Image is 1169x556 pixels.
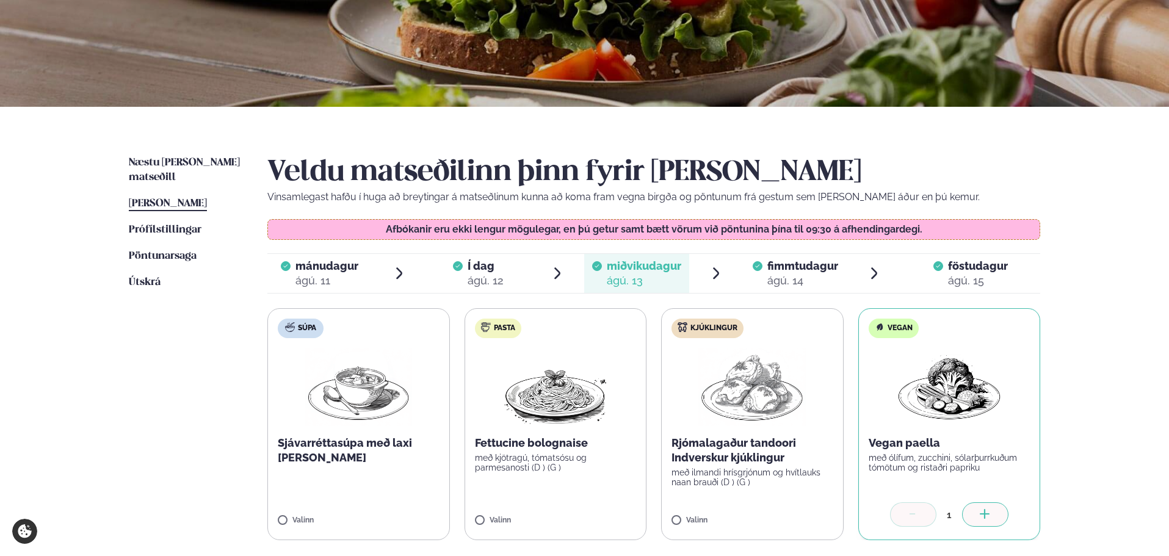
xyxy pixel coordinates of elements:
[948,259,1008,272] span: föstudagur
[494,323,515,333] span: Pasta
[468,273,504,288] div: ágú. 12
[305,348,412,426] img: Soup.png
[481,322,491,332] img: pasta.svg
[295,273,358,288] div: ágú. 11
[468,259,504,273] span: Í dag
[948,273,1008,288] div: ágú. 15
[607,259,681,272] span: miðvikudagur
[678,322,687,332] img: chicken.svg
[475,453,637,472] p: með kjötragú, tómatsósu og parmesanosti (D ) (G )
[129,249,197,264] a: Pöntunarsaga
[936,508,962,522] div: 1
[285,322,295,332] img: soup.svg
[298,323,316,333] span: Súpa
[280,225,1028,234] p: Afbókanir eru ekki lengur mögulegar, en þú getur samt bætt vörum við pöntunina þína til 09:30 á a...
[129,223,201,237] a: Prófílstillingar
[690,323,737,333] span: Kjúklingur
[129,277,161,287] span: Útskrá
[12,519,37,544] a: Cookie settings
[267,156,1040,190] h2: Veldu matseðilinn þinn fyrir [PERSON_NAME]
[869,453,1030,472] p: með ólífum, zucchini, sólarþurrkuðum tómötum og ristaðri papriku
[888,323,913,333] span: Vegan
[267,190,1040,204] p: Vinsamlegast hafðu í huga að breytingar á matseðlinum kunna að koma fram vegna birgða og pöntunum...
[129,275,161,290] a: Útskrá
[671,436,833,465] p: Rjómalagaður tandoori Indverskur kjúklingur
[767,259,838,272] span: fimmtudagur
[698,348,806,426] img: Chicken-thighs.png
[607,273,681,288] div: ágú. 13
[869,436,1030,450] p: Vegan paella
[278,436,440,465] p: Sjávarréttasúpa með laxi [PERSON_NAME]
[475,436,637,450] p: Fettucine bolognaise
[767,273,838,288] div: ágú. 14
[295,259,358,272] span: mánudagur
[896,348,1003,426] img: Vegan.png
[875,322,885,332] img: Vegan.svg
[129,198,207,209] span: [PERSON_NAME]
[129,157,240,182] span: Næstu [PERSON_NAME] matseðill
[129,156,243,185] a: Næstu [PERSON_NAME] matseðill
[129,197,207,211] a: [PERSON_NAME]
[129,251,197,261] span: Pöntunarsaga
[671,468,833,487] p: með ilmandi hrísgrjónum og hvítlauks naan brauði (D ) (G )
[502,348,609,426] img: Spagetti.png
[129,225,201,235] span: Prófílstillingar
